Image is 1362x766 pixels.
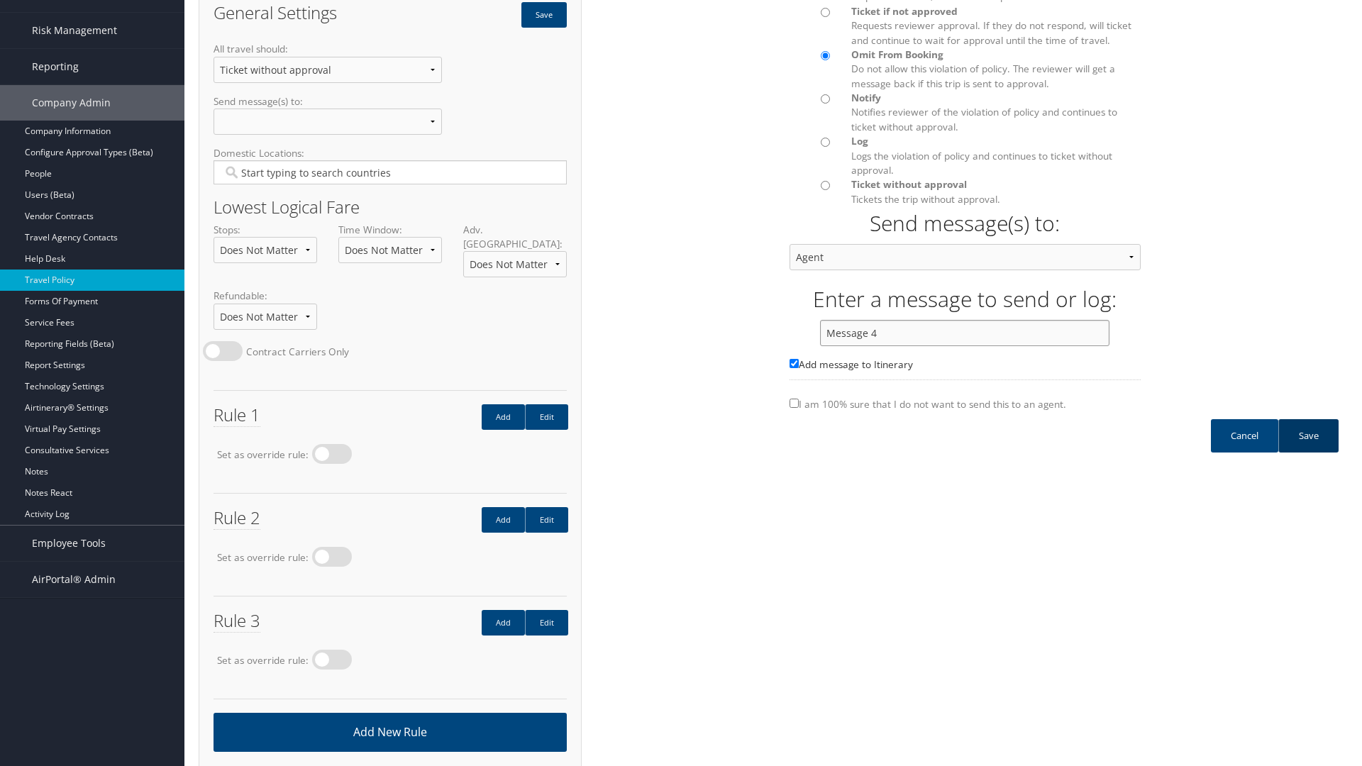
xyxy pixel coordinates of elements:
[463,223,567,289] label: Adv. [GEOGRAPHIC_DATA]:
[246,345,349,359] label: Contract Carriers Only
[582,284,1348,314] h1: Enter a message to send or log:
[32,562,116,597] span: AirPortal® Admin
[525,610,568,635] a: Edit
[790,399,799,408] input: I am 100% sure that I do not want to send this to an agent.
[851,177,967,191] span: Ticket without approval
[790,397,1141,419] label: I am 100% sure that I do not want to send this to an agent.
[1278,419,1339,453] a: Save
[214,609,260,633] span: Rule 3
[851,177,1140,206] label: Tickets the trip without approval.
[32,13,117,48] span: Risk Management
[525,507,568,533] a: Edit
[217,448,309,462] label: Set as override rule:
[214,57,442,83] select: All travel should:
[214,199,567,216] h2: Lowest Logical Fare
[521,2,567,28] button: Save
[214,223,317,274] label: Stops:
[463,251,567,277] select: Adv. [GEOGRAPHIC_DATA]:
[214,713,567,752] a: Add New Rule
[851,91,1140,134] label: Notifies reviewer of the violation of policy and continues to ticket without approval.
[217,653,309,667] label: Set as override rule:
[214,304,317,330] select: Refundable:
[338,223,442,274] label: Time Window:
[214,403,260,427] span: Rule 1
[790,209,1141,238] h1: Send message(s) to:
[214,506,260,530] span: Rule 2
[851,4,1140,48] label: Requests reviewer approval. If they do not respond, will ticket and continue to wait for approval...
[217,550,309,565] label: Set as override rule:
[482,507,525,533] a: Add
[223,165,557,179] input: Domestic Locations:
[851,48,1140,91] label: Do not allow this violation of policy. The reviewer will get a message back if this trip is sent ...
[32,49,79,84] span: Reporting
[851,134,1140,177] label: Logs the violation of policy and continues to ticket without approval.
[790,359,799,368] input: Please leave this blank if you are unsure. Add message to Itinerary
[214,42,442,94] label: All travel should:
[1211,419,1278,453] a: Cancel
[214,109,442,135] select: Send message(s) to:
[482,404,525,430] a: Add
[851,48,943,61] span: Omit From Booking
[214,237,317,263] select: Stops:
[851,134,868,148] span: Log
[214,146,567,196] label: Domestic Locations:
[32,85,111,121] span: Company Admin
[214,289,317,340] label: Refundable:
[338,237,442,263] select: Time Window:
[525,404,568,430] a: Edit
[214,4,380,21] h2: General Settings
[851,91,881,104] span: Notify
[790,357,1141,380] label: Please leave this blank if you are unsure.
[214,94,442,146] label: Send message(s) to:
[32,526,106,561] span: Employee Tools
[482,610,525,635] a: Add
[851,4,958,18] span: Ticket if not approved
